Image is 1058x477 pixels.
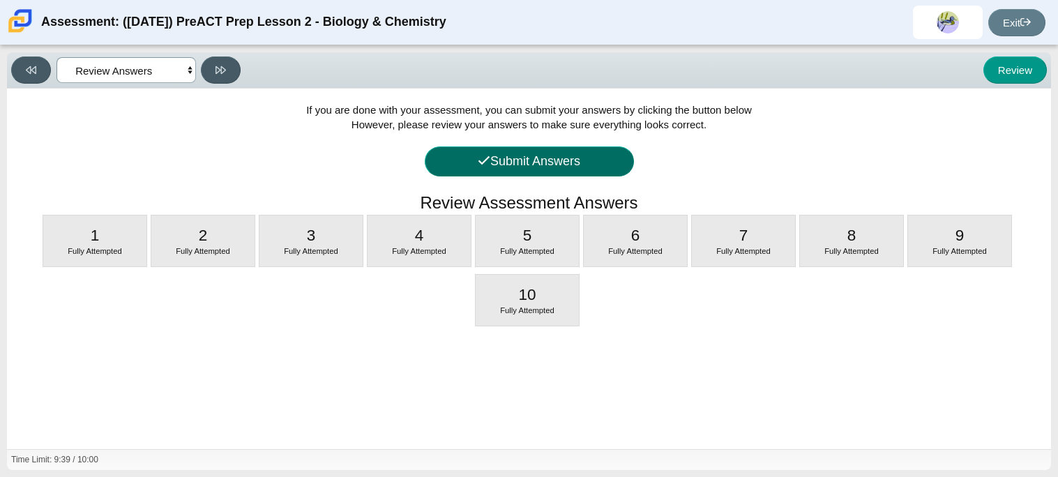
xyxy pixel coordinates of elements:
[500,306,554,315] span: Fully Attempted
[955,227,965,244] span: 9
[6,6,35,36] img: Carmen School of Science & Technology
[500,247,554,255] span: Fully Attempted
[41,6,446,39] div: Assessment: ([DATE]) PreACT Prep Lesson 2 - Biology & Chemistry
[608,247,663,255] span: Fully Attempted
[425,146,634,176] button: Submit Answers
[199,227,208,244] span: 2
[518,286,536,303] span: 10
[415,227,424,244] span: 4
[523,227,532,244] span: 5
[932,247,987,255] span: Fully Attempted
[983,56,1047,84] button: Review
[11,454,98,466] div: Time Limit: 9:39 / 10:00
[824,247,879,255] span: Fully Attempted
[284,247,338,255] span: Fully Attempted
[307,227,316,244] span: 3
[392,247,446,255] span: Fully Attempted
[6,26,35,38] a: Carmen School of Science & Technology
[91,227,100,244] span: 1
[176,247,230,255] span: Fully Attempted
[306,104,752,130] span: If you are done with your assessment, you can submit your answers by clicking the button below Ho...
[420,191,637,215] h1: Review Assessment Answers
[739,227,748,244] span: 7
[631,227,640,244] span: 6
[716,247,771,255] span: Fully Attempted
[937,11,959,33] img: alicia.valdivia.HxaFwt
[68,247,122,255] span: Fully Attempted
[988,9,1045,36] a: Exit
[847,227,856,244] span: 8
